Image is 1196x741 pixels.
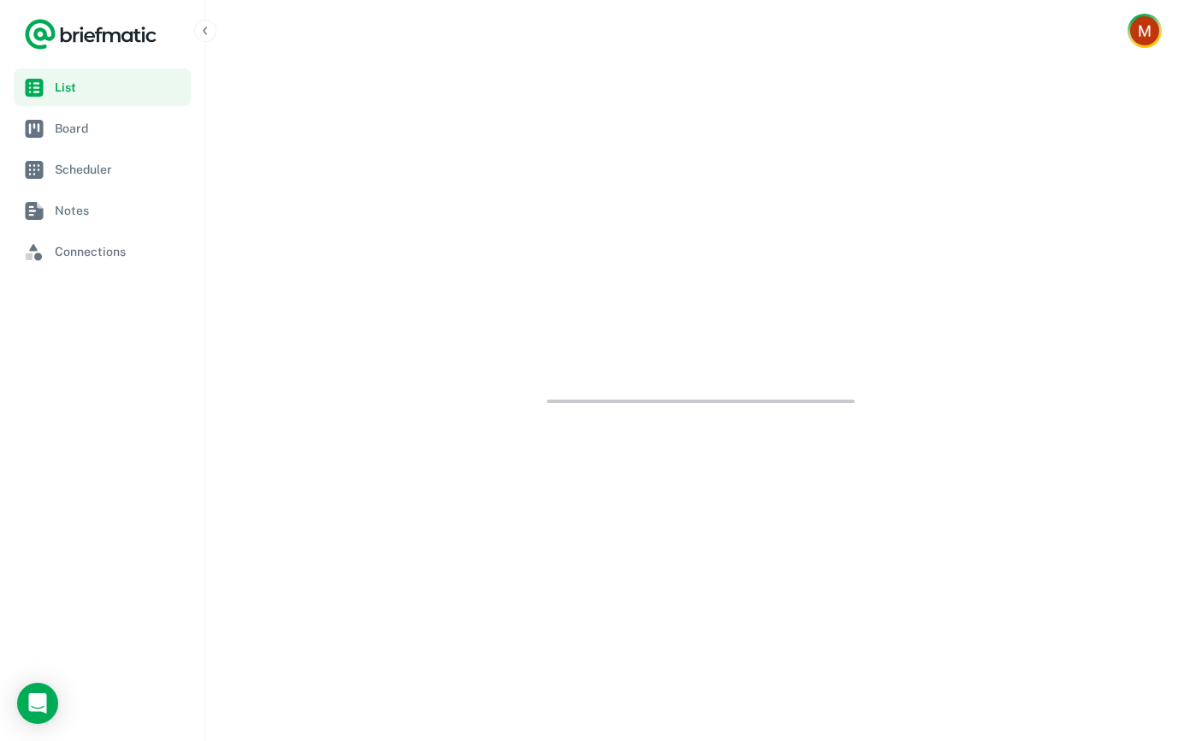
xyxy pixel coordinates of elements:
div: Load Chat [17,683,58,724]
span: Scheduler [55,160,184,179]
a: Scheduler [14,151,191,188]
img: Myranda James [1130,16,1159,45]
span: Notes [55,201,184,220]
a: Notes [14,192,191,229]
span: List [55,78,184,97]
a: Connections [14,233,191,270]
span: Board [55,119,184,138]
a: Board [14,110,191,147]
span: Connections [55,242,184,261]
a: List [14,68,191,106]
a: Logo [24,17,157,51]
button: Account button [1128,14,1162,48]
